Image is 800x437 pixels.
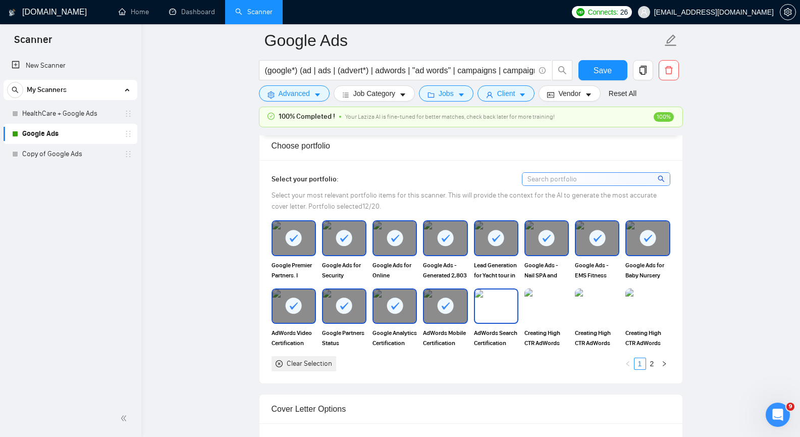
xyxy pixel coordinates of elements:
[633,60,653,80] button: copy
[474,328,518,348] span: AdWords Search Certification
[646,358,658,370] li: 2
[439,88,454,99] span: Jobs
[169,8,215,16] a: dashboardDashboard
[477,85,535,102] button: userClientcaret-down
[399,91,406,99] span: caret-down
[558,88,580,99] span: Vendor
[659,66,678,75] span: delete
[8,86,23,93] span: search
[766,403,790,427] iframe: Intercom live chat
[539,85,600,102] button: idcardVendorcaret-down
[661,361,667,367] span: right
[124,130,132,138] span: holder
[9,5,16,21] img: logo
[264,28,662,53] input: Scanner name...
[353,88,395,99] span: Job Category
[458,91,465,99] span: caret-down
[276,360,283,367] span: close-circle
[578,60,627,80] button: Save
[272,260,316,280] span: Google Premier Partners. I manage budgets of $1 000 000+ per quarter
[27,80,67,100] span: My Scanners
[524,288,569,324] img: portfolio thumbnail image
[641,9,648,16] span: user
[786,403,794,411] span: 9
[658,358,670,370] li: Next Page
[314,91,321,99] span: caret-down
[524,260,569,280] span: Google Ads - Nail SPA and Beauty Saloon
[345,113,555,120] span: Your Laziza AI is fine-tuned for better matches, check back later for more training!
[272,395,670,423] div: Cover Letter Options
[625,328,670,348] span: Creating High CTR AdWords Search Network Campaign
[647,358,658,369] a: 2
[585,91,592,99] span: caret-down
[119,8,149,16] a: homeHome
[625,361,631,367] span: left
[268,113,275,120] span: check-circle
[620,7,628,18] span: 26
[609,88,636,99] a: Reset All
[6,32,60,54] span: Scanner
[553,66,572,75] span: search
[664,34,677,47] span: edit
[272,175,339,183] span: Select your portfolio:
[22,124,118,144] a: Google Ads
[372,260,417,280] span: Google Ads for Online Bookstore. ROAS from 528,21% to 908,71%
[120,413,130,423] span: double-left
[575,288,619,324] img: portfolio thumbnail image
[268,91,275,99] span: setting
[423,328,467,348] span: AdWords Mobile Certification
[780,8,796,16] a: setting
[575,260,619,280] span: Google Ads - EMS Fitness Center
[279,88,310,99] span: Advanced
[594,64,612,77] span: Save
[272,131,670,160] div: Choose portfolio
[259,85,330,102] button: settingAdvancedcaret-down
[524,328,569,348] span: Creating High CTR AdWords Search Network Campaign
[235,8,273,16] a: searchScanner
[634,358,646,369] a: 1
[497,88,515,99] span: Client
[372,328,417,348] span: Google Analytics Certification
[4,56,137,76] li: New Scanner
[22,144,118,164] a: Copy of Google Ads
[428,91,435,99] span: folder
[322,260,366,280] span: Google Ads for Security Systems Shopify store. ROAS from 63% to 620%
[522,173,670,185] input: Search portfolio
[575,328,619,348] span: Creating High CTR AdWords Search Network Campaign
[334,85,415,102] button: barsJob Categorycaret-down
[659,60,679,80] button: delete
[287,358,332,369] div: Clear Selection
[486,91,493,99] span: user
[622,358,634,370] button: left
[625,288,670,324] img: portfolio thumbnail image
[419,85,473,102] button: folderJobscaret-down
[124,110,132,118] span: holder
[474,260,518,280] span: Lead Generation for Yacht tour in [GEOGRAPHIC_DATA]
[279,111,335,122] span: 100% Completed !
[7,82,23,98] button: search
[519,91,526,99] span: caret-down
[654,112,674,122] span: 100%
[634,358,646,370] li: 1
[272,191,657,211] span: Select your most relevant portfolio items for this scanner. This will provide the context for the...
[265,64,535,77] input: Search Freelance Jobs...
[22,104,118,124] a: HealthCare + Google Ads
[633,66,653,75] span: copy
[658,173,666,184] span: search
[342,91,349,99] span: bars
[780,4,796,20] button: setting
[475,289,517,323] img: portfolio thumbnail image
[547,91,554,99] span: idcard
[658,358,670,370] button: right
[124,150,132,158] span: holder
[4,80,137,164] li: My Scanners
[552,60,572,80] button: search
[576,8,584,16] img: upwork-logo.png
[272,328,316,348] span: AdWords Video Certification
[588,7,618,18] span: Connects:
[622,358,634,370] li: Previous Page
[322,328,366,348] span: Google Partners Status
[423,260,467,280] span: Google Ads - Generated 2,803 Appointments for Flobology
[12,56,129,76] a: New Scanner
